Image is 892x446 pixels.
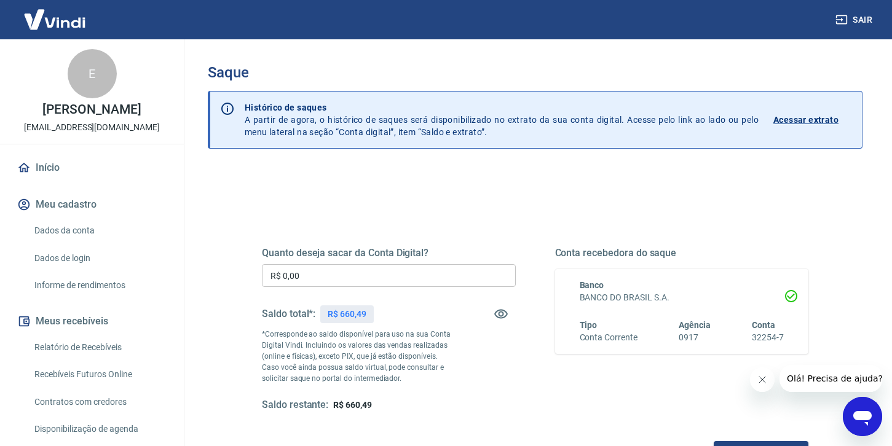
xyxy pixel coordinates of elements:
[262,308,315,320] h5: Saldo total*:
[333,400,372,410] span: R$ 660,49
[68,49,117,98] div: E
[245,101,759,114] p: Histórico de saques
[15,154,169,181] a: Início
[328,308,366,321] p: R$ 660,49
[30,273,169,298] a: Informe de rendimentos
[773,101,852,138] a: Acessar extrato
[42,103,141,116] p: [PERSON_NAME]
[752,331,784,344] h6: 32254-7
[833,9,877,31] button: Sair
[245,101,759,138] p: A partir de agora, o histórico de saques será disponibilizado no extrato da sua conta digital. Ac...
[773,114,839,126] p: Acessar extrato
[30,389,169,415] a: Contratos com credores
[679,331,711,344] h6: 0917
[15,1,95,38] img: Vindi
[30,417,169,442] a: Disponibilização de agenda
[30,335,169,360] a: Relatório de Recebíveis
[30,362,169,387] a: Recebíveis Futuros Online
[580,320,598,330] span: Tipo
[679,320,711,330] span: Agência
[30,246,169,271] a: Dados de login
[15,308,169,335] button: Meus recebíveis
[750,367,775,392] iframe: Fechar mensagem
[7,9,103,18] span: Olá! Precisa de ajuda?
[580,280,604,290] span: Banco
[262,329,452,384] p: *Corresponde ao saldo disponível para uso na sua Conta Digital Vindi. Incluindo os valores das ve...
[555,247,809,259] h5: Conta recebedora do saque
[780,365,882,392] iframe: Mensagem da empresa
[580,291,784,304] h6: BANCO DO BRASIL S.A.
[208,64,862,81] h3: Saque
[262,399,328,412] h5: Saldo restante:
[30,218,169,243] a: Dados da conta
[580,331,637,344] h6: Conta Corrente
[24,121,160,134] p: [EMAIL_ADDRESS][DOMAIN_NAME]
[843,397,882,436] iframe: Botão para abrir a janela de mensagens
[262,247,516,259] h5: Quanto deseja sacar da Conta Digital?
[752,320,775,330] span: Conta
[15,191,169,218] button: Meu cadastro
